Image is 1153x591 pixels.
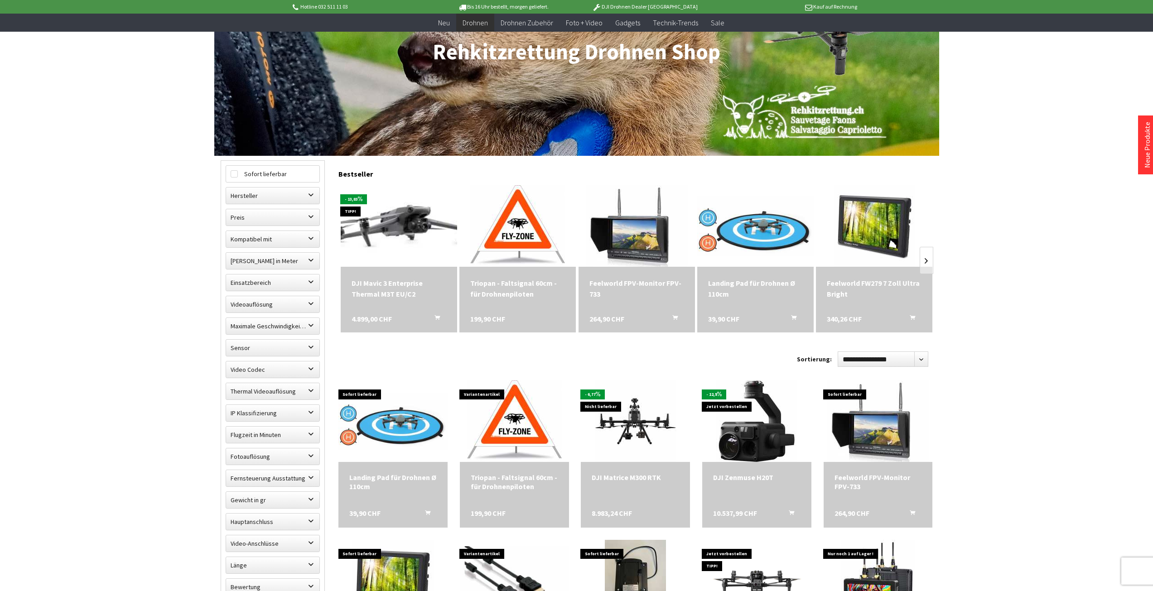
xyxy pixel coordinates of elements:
span: 264,90 CHF [835,509,869,518]
div: Feelworld FW279 7 Zoll Ultra Bright [827,278,921,299]
p: Hotline 032 511 11 03 [291,1,433,12]
img: Feelworld FW279 7 Zoll Ultra Bright [834,185,915,267]
a: Triopan - Faltsignal 60cm - für Drohnenpiloten 199,90 CHF [470,278,565,299]
label: Kompatibel mit [226,231,319,247]
img: DJI Mavic 3 Enterprise Thermal M3T EU/C2 [317,175,480,278]
a: Feelworld FW279 7 Zoll Ultra Bright 340,26 CHF In den Warenkorb [827,278,921,299]
button: In den Warenkorb [424,313,445,325]
label: Fernsteuerung Ausstattung [226,470,319,486]
a: Landing Pad für Drohnen Ø 110cm 39,90 CHF In den Warenkorb [708,278,803,299]
div: DJI Zenmuse H20T [713,473,801,482]
label: Thermal Videoauflösung [226,383,319,399]
button: In den Warenkorb [414,509,436,520]
button: In den Warenkorb [899,509,921,520]
span: 340,26 CHF [827,313,862,324]
label: Länge [226,557,319,573]
label: Video Codec [226,361,319,378]
div: Feelworld FPV-Monitor FPV-733 [589,278,684,299]
label: Maximale Geschwindigkeit in km/h [226,318,319,334]
a: Gadgets [609,14,646,32]
a: Drohnen [456,14,494,32]
span: 10.537,99 CHF [713,509,757,518]
button: In den Warenkorb [899,313,921,325]
label: Sofort lieferbar [226,166,319,182]
span: Neu [438,18,450,27]
a: Neu [432,14,456,32]
label: Sortierung: [797,352,832,366]
span: 4.899,00 CHF [352,313,392,324]
a: Drohnen Zubehör [494,14,560,32]
label: IP Klassifizierung [226,405,319,421]
div: Landing Pad für Drohnen Ø 110cm [708,278,803,299]
span: 39,90 CHF [708,313,739,324]
span: 39,90 CHF [349,509,381,518]
label: Einsatzbereich [226,274,319,291]
label: Sensor [226,340,319,356]
h1: Rehkitzrettung Drohnen Shop [221,41,933,63]
img: Feelworld FPV-Monitor FPV-733 [827,380,929,462]
a: Feelworld FPV-Monitor FPV-733 264,90 CHF In den Warenkorb [589,278,684,299]
p: DJI Drohnen Dealer [GEOGRAPHIC_DATA] [574,1,715,12]
p: Bis 16 Uhr bestellt, morgen geliefert. [433,1,574,12]
button: In den Warenkorb [661,313,683,325]
span: 264,90 CHF [589,313,624,324]
label: Flugzeit in Minuten [226,427,319,443]
div: Feelworld FPV-Monitor FPV-733 [835,473,922,491]
p: Kauf auf Rechnung [716,1,857,12]
span: 199,90 CHF [470,313,505,324]
span: Technik-Trends [653,18,698,27]
img: Triopan - Faltsignal 60cm - für Drohnenpiloten [470,185,565,267]
div: DJI Matrice M300 RTK [592,473,679,482]
span: Foto + Video [566,18,603,27]
a: Technik-Trends [646,14,704,32]
label: Preis [226,209,319,226]
a: DJI Zenmuse H20T 10.537,99 CHF In den Warenkorb [713,473,801,482]
label: Hauptanschluss [226,514,319,530]
img: Landing Pad für Drohnen Ø 110cm [697,196,814,257]
span: Drohnen [463,18,488,27]
a: DJI Matrice M300 RTK 8.983,24 CHF [592,473,679,482]
a: Neue Produkte [1143,122,1152,168]
div: Triopan - Faltsignal 60cm - für Drohnenpiloten [470,278,565,299]
img: DJI Matrice M300 RTK [595,380,676,462]
a: Landing Pad für Drohnen Ø 110cm 39,90 CHF In den Warenkorb [349,473,437,491]
label: Maximale Flughöhe in Meter [226,253,319,269]
img: DJI Zenmuse H20T [716,380,797,462]
a: DJI Mavic 3 Enterprise Thermal M3T EU/C2 4.899,00 CHF In den Warenkorb [352,278,446,299]
div: Triopan - Faltsignal 60cm - für Drohnenpiloten [471,473,558,491]
a: Feelworld FPV-Monitor FPV-733 264,90 CHF In den Warenkorb [835,473,922,491]
div: Landing Pad für Drohnen Ø 110cm [349,473,437,491]
button: In den Warenkorb [780,313,802,325]
button: In den Warenkorb [778,509,800,520]
label: Gewicht in gr [226,492,319,508]
label: Fotoauflösung [226,448,319,465]
label: Video-Anschlüsse [226,535,319,552]
a: Triopan - Faltsignal 60cm - für Drohnenpiloten 199,90 CHF [471,473,558,491]
span: Sale [711,18,724,27]
img: Triopan - Faltsignal 60cm - für Drohnenpiloten [467,380,562,462]
img: Feelworld FPV-Monitor FPV-733 [586,185,688,267]
span: 199,90 CHF [471,509,506,518]
img: Landing Pad für Drohnen Ø 110cm [338,393,448,450]
label: Videoauflösung [226,296,319,312]
span: Drohnen Zubehör [501,18,553,27]
a: Foto + Video [560,14,609,32]
span: 8.983,24 CHF [592,509,632,518]
a: Sale [704,14,731,32]
span: Gadgets [615,18,640,27]
label: Hersteller [226,187,319,204]
div: DJI Mavic 3 Enterprise Thermal M3T EU/C2 [352,278,446,299]
div: Bestseller [338,160,933,183]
